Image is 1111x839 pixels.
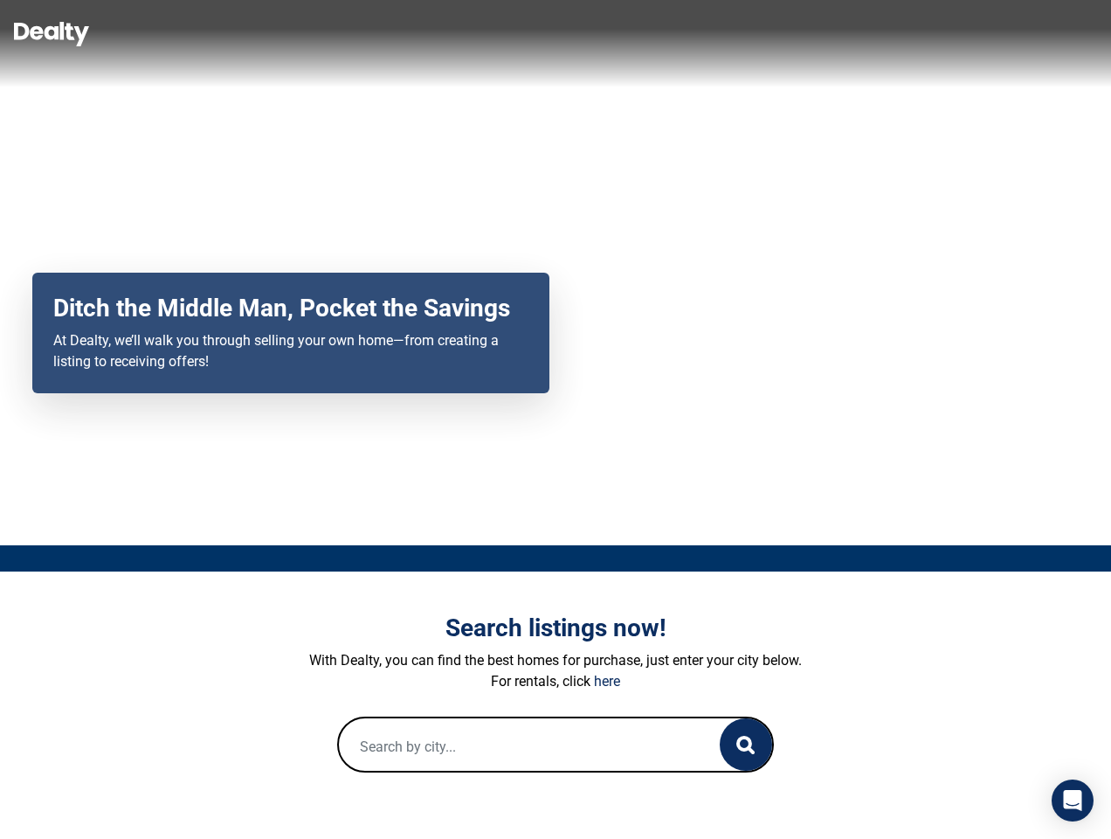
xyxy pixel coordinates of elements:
div: Open Intercom Messenger [1052,780,1094,822]
input: Search by city... [339,718,685,774]
img: Dealty - Buy, Sell & Rent Homes [14,22,89,46]
h2: Ditch the Middle Man, Pocket the Savings [53,294,528,323]
a: here [594,673,620,690]
p: With Dealty, you can find the best homes for purchase, just enter your city below. [71,650,1040,671]
p: For rentals, click [71,671,1040,692]
p: At Dealty, we’ll walk you through selling your own home—from creating a listing to receiving offers! [53,330,528,372]
h3: Search listings now! [71,614,1040,643]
